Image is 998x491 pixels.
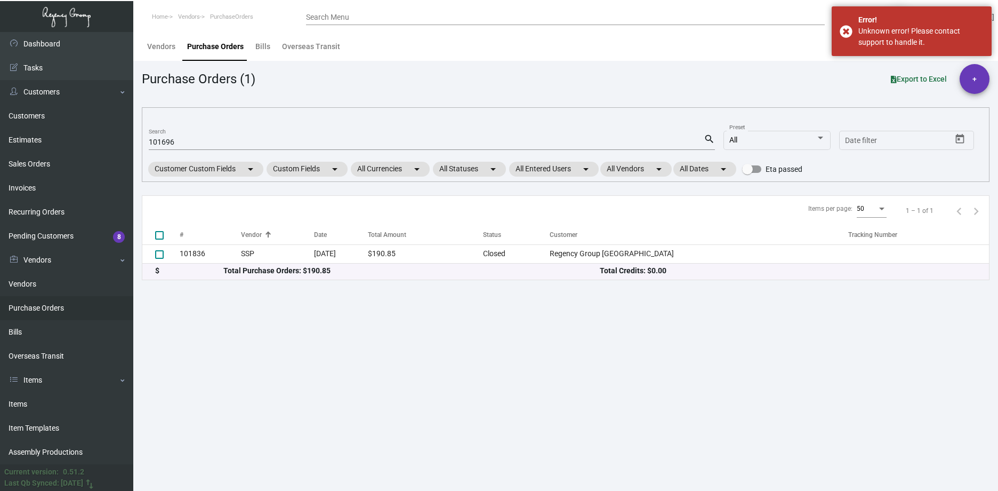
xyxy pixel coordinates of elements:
[142,69,255,89] div: Purchase Orders (1)
[368,244,483,263] td: $190.85
[509,162,599,177] mat-chip: All Entered Users
[180,230,241,240] div: #
[952,131,969,148] button: Open calendar
[483,230,501,240] div: Status
[600,162,672,177] mat-chip: All Vendors
[887,137,938,145] input: End date
[882,69,955,89] button: Export to Excel
[368,230,483,240] div: Total Amount
[411,163,423,176] mat-icon: arrow_drop_down
[766,163,802,176] span: Eta passed
[550,244,848,263] td: Regency Group [GEOGRAPHIC_DATA]
[328,163,341,176] mat-icon: arrow_drop_down
[891,75,947,83] span: Export to Excel
[487,163,500,176] mat-icon: arrow_drop_down
[960,64,989,94] button: +
[147,41,175,52] div: Vendors
[180,244,241,263] td: 101836
[972,64,977,94] span: +
[241,244,314,263] td: SSP
[180,230,183,240] div: #
[152,13,168,20] span: Home
[368,230,406,240] div: Total Amount
[808,204,852,213] div: Items per page:
[267,162,348,177] mat-chip: Custom Fields
[210,13,253,20] span: PurchaseOrders
[178,13,200,20] span: Vendors
[244,163,257,176] mat-icon: arrow_drop_down
[241,230,314,240] div: Vendor
[857,205,864,212] span: 50
[704,133,715,146] mat-icon: search
[241,230,262,240] div: Vendor
[255,41,270,52] div: Bills
[600,265,976,276] div: Total Credits: $0.00
[550,230,848,240] div: Customer
[673,162,736,177] mat-chip: All Dates
[848,230,989,240] div: Tracking Number
[550,230,577,240] div: Customer
[187,41,244,52] div: Purchase Orders
[858,14,984,26] div: Error!
[4,466,59,478] div: Current version:
[857,205,887,213] mat-select: Items per page:
[155,265,223,276] div: $
[906,206,933,216] div: 1 – 1 of 1
[653,163,665,176] mat-icon: arrow_drop_down
[717,163,730,176] mat-icon: arrow_drop_down
[433,162,506,177] mat-chip: All Statuses
[314,230,368,240] div: Date
[148,162,263,177] mat-chip: Customer Custom Fields
[951,202,968,219] button: Previous page
[282,41,340,52] div: Overseas Transit
[858,26,984,48] div: Unknown error! Please contact support to handle it.
[483,230,550,240] div: Status
[845,137,878,145] input: Start date
[314,230,327,240] div: Date
[351,162,430,177] mat-chip: All Currencies
[580,163,592,176] mat-icon: arrow_drop_down
[4,478,83,489] div: Last Qb Synced: [DATE]
[483,244,550,263] td: Closed
[63,466,84,478] div: 0.51.2
[729,136,737,144] span: All
[314,244,368,263] td: [DATE]
[848,230,897,240] div: Tracking Number
[223,265,600,276] div: Total Purchase Orders: $190.85
[968,202,985,219] button: Next page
